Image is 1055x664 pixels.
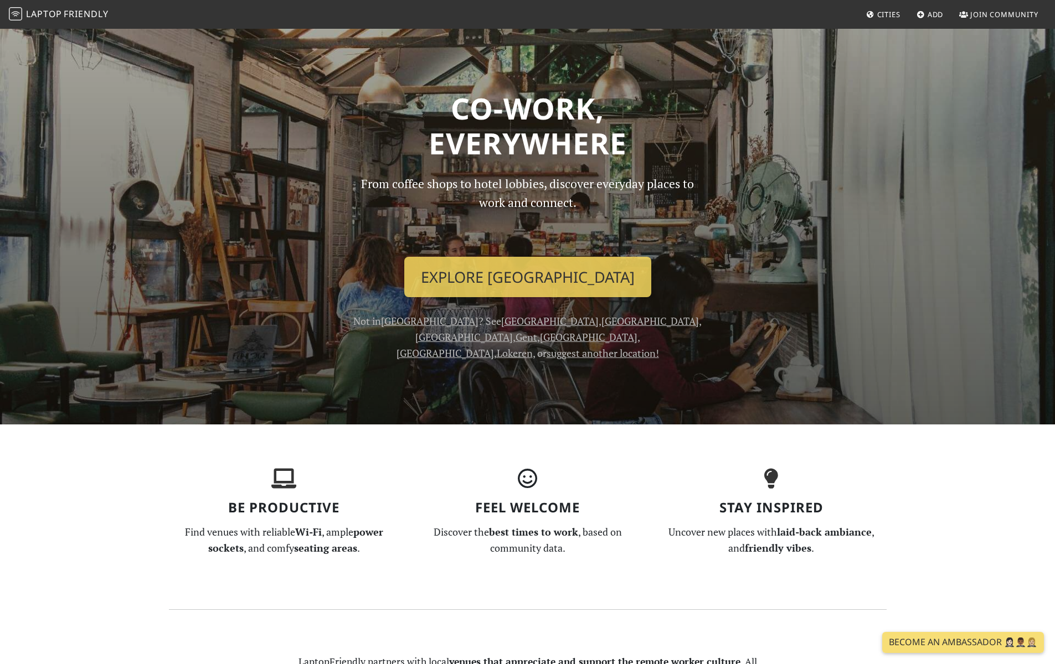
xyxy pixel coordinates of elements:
[955,4,1043,24] a: Join Community
[294,541,357,554] strong: seating areas
[516,330,537,344] a: Gent
[64,8,108,20] span: Friendly
[656,524,887,556] p: Uncover new places with , and .
[404,257,651,298] a: Explore [GEOGRAPHIC_DATA]
[882,632,1044,653] a: Become an Ambassador 🤵🏻‍♀️🤵🏾‍♂️🤵🏼‍♀️
[540,330,637,344] a: [GEOGRAPHIC_DATA]
[9,7,22,20] img: LaptopFriendly
[745,541,811,554] strong: friendly vibes
[501,314,599,328] a: [GEOGRAPHIC_DATA]
[413,524,643,556] p: Discover the , based on community data.
[656,500,887,516] h3: Stay Inspired
[862,4,905,24] a: Cities
[601,314,699,328] a: [GEOGRAPHIC_DATA]
[970,9,1038,19] span: Join Community
[928,9,944,19] span: Add
[912,4,948,24] a: Add
[547,346,659,360] a: suggest another location!
[777,525,872,538] strong: laid-back ambiance
[169,500,399,516] h3: Be Productive
[381,314,478,328] a: [GEOGRAPHIC_DATA]
[169,524,399,556] p: Find venues with reliable , ample , and comfy .
[489,525,578,538] strong: best times to work
[353,314,702,360] span: Not in ? See , , , , , , , or
[295,525,322,538] strong: Wi-Fi
[413,500,643,516] h3: Feel Welcome
[352,174,704,248] p: From coffee shops to hotel lobbies, discover everyday places to work and connect.
[415,330,513,344] a: [GEOGRAPHIC_DATA]
[169,91,887,161] h1: Co-work, Everywhere
[9,5,109,24] a: LaptopFriendly LaptopFriendly
[877,9,900,19] span: Cities
[397,346,494,360] a: [GEOGRAPHIC_DATA]
[26,8,62,20] span: Laptop
[497,346,533,360] a: Lokeren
